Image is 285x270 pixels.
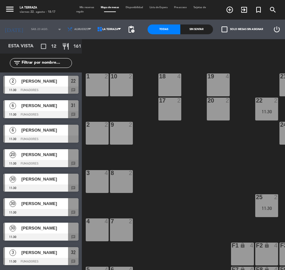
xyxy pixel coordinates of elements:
[5,4,15,14] i: menu
[86,170,87,176] div: 3
[21,59,72,67] input: Filtrar por nombre...
[274,243,278,248] div: 4
[21,176,68,183] span: [PERSON_NAME]
[56,25,63,33] i: arrow_drop_down
[255,6,262,14] i: turned_in_not
[20,6,55,10] div: La Terraza
[9,225,16,231] span: 30
[105,122,109,128] div: 2
[226,6,234,14] i: add_circle_outline
[9,151,16,158] span: 20
[146,6,171,9] span: Lista de Espera
[86,122,87,128] div: 2
[127,25,135,33] span: pending_actions
[21,225,68,231] span: [PERSON_NAME]
[264,243,270,248] i: lock
[274,98,278,103] div: 2
[71,77,76,85] span: 22
[102,28,118,31] span: La Terraza
[111,218,111,224] div: 7
[74,28,89,31] span: Almuerzo
[240,243,245,248] i: lock
[105,73,109,79] div: 2
[9,78,16,85] span: 2
[232,243,232,248] div: F1
[111,170,111,176] div: 8
[9,200,16,207] span: 30
[129,170,133,176] div: 2
[21,127,68,134] span: [PERSON_NAME]
[98,6,122,9] span: Mapa de mesas
[9,127,16,134] span: 6
[255,206,278,211] div: 11:30
[177,98,181,103] div: 2
[111,73,111,79] div: 10
[86,218,87,224] div: 4
[177,73,181,79] div: 4
[21,249,68,256] span: [PERSON_NAME]
[9,176,16,183] span: 30
[62,42,70,50] i: restaurant
[250,243,254,248] div: 4
[269,6,277,14] i: search
[86,73,87,79] div: 1
[71,102,76,109] span: 31
[171,6,190,9] span: Pre-acceso
[222,26,263,32] label: Solo mesas sin asignar
[256,243,256,248] div: F2
[256,98,256,103] div: 22
[13,59,21,67] i: filter_list
[226,73,230,79] div: 4
[73,43,81,50] span: 161
[76,6,206,13] span: Tarjetas de regalo
[105,170,109,176] div: 4
[222,26,227,32] span: check_box_outline_blank
[105,218,109,224] div: 4
[129,122,133,128] div: 2
[255,109,278,114] div: 11:30
[51,43,56,50] span: 12
[3,42,47,50] div: Esta vista
[21,200,68,207] span: [PERSON_NAME]
[21,151,68,158] span: [PERSON_NAME]
[129,218,133,224] div: 2
[111,122,111,128] div: 9
[20,10,55,14] div: viernes 22. agosto - 18:17
[21,78,68,85] span: [PERSON_NAME]
[256,194,256,200] div: 25
[5,4,15,16] button: menu
[180,24,213,34] div: Sin sentar
[122,6,146,9] span: Disponibilidad
[71,248,76,256] span: 32
[129,73,133,79] div: 2
[240,6,248,14] i: exit_to_app
[273,25,281,33] i: power_settings_new
[274,194,278,200] div: 2
[21,102,68,109] span: [PERSON_NAME]
[148,24,180,34] div: Todas
[76,6,98,9] span: Mis reservas
[9,103,16,109] span: 6
[226,98,230,103] div: 2
[9,249,16,256] span: 3
[40,42,47,50] i: crop_square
